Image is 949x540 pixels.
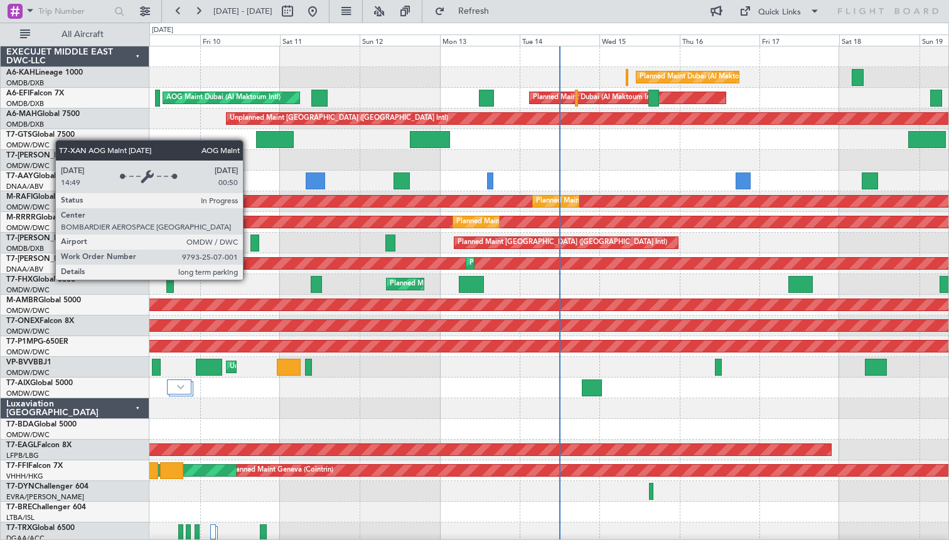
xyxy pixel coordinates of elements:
[6,152,79,159] span: T7-[PERSON_NAME]
[6,214,36,221] span: M-RRRR
[6,359,33,366] span: VP-BVV
[6,90,64,97] a: A6-EFIFalcon 7X
[152,25,173,36] div: [DATE]
[6,69,35,77] span: A6-KAH
[6,317,74,325] a: T7-ONEXFalcon 8X
[6,182,43,191] a: DNAA/ABV
[680,34,759,46] div: Thu 16
[6,483,35,490] span: T7-DYN
[280,34,360,46] div: Sat 11
[6,297,81,304] a: M-AMBRGlobal 5000
[6,255,122,263] a: T7-[PERSON_NAME]Global 6000
[6,78,44,88] a: OMDB/DXB
[177,384,185,389] img: arrow-gray.svg
[6,140,50,150] a: OMDW/DWC
[33,30,132,39] span: All Aircraft
[6,430,50,440] a: OMDW/DWC
[6,462,28,470] span: T7-FFI
[6,172,33,180] span: T7-AAY
[440,34,520,46] div: Mon 13
[230,357,416,376] div: Unplanned Maint [GEOGRAPHIC_DATA] (Al Maktoum Intl)
[456,213,580,231] div: Planned Maint Dubai (Al Maktoum Intl)
[599,34,679,46] div: Wed 15
[839,34,919,46] div: Sat 18
[6,276,75,283] a: T7-FHXGlobal 5000
[6,203,50,212] a: OMDW/DWC
[230,461,333,480] div: Planned Maint Geneva (Cointrin)
[520,34,599,46] div: Tue 14
[6,442,37,449] span: T7-EAGL
[640,68,763,87] div: Planned Maint Dubai (Al Maktoum Intl)
[733,1,826,21] button: Quick Links
[6,524,75,532] a: T7-TRXGlobal 6500
[6,504,86,511] a: T7-BREChallenger 604
[360,34,439,46] div: Sun 12
[6,131,75,139] a: T7-GTSGlobal 7500
[6,110,80,118] a: A6-MAHGlobal 7500
[469,254,593,273] div: Planned Maint Dubai (Al Maktoum Intl)
[6,152,122,159] a: T7-[PERSON_NAME]Global 7500
[6,223,50,233] a: OMDW/DWC
[120,34,200,46] div: Thu 9
[6,379,30,387] span: T7-AIX
[6,421,77,428] a: T7-BDAGlobal 5000
[6,389,50,398] a: OMDW/DWC
[14,24,136,45] button: All Aircraft
[6,524,32,532] span: T7-TRX
[6,338,68,346] a: T7-P1MPG-650ER
[458,233,667,252] div: Planned Maint [GEOGRAPHIC_DATA] ([GEOGRAPHIC_DATA] Intl)
[6,131,32,139] span: T7-GTS
[6,120,44,129] a: OMDB/DXB
[6,368,50,378] a: OMDW/DWC
[38,2,110,21] input: Trip Number
[6,359,51,366] a: VP-BVVBBJ1
[166,88,281,107] div: AOG Maint Dubai (Al Maktoum Intl)
[536,192,660,211] div: Planned Maint Dubai (Al Maktoum Intl)
[6,99,44,109] a: OMDB/DXB
[6,214,78,221] a: M-RRRRGlobal 6000
[6,442,72,449] a: T7-EAGLFalcon 8X
[6,110,37,118] span: A6-MAH
[6,265,43,274] a: DNAA/ABV
[6,421,34,428] span: T7-BDA
[6,297,38,304] span: M-AMBR
[200,34,280,46] div: Fri 10
[6,193,33,201] span: M-RAFI
[6,451,39,460] a: LFPB/LBG
[6,327,50,336] a: OMDW/DWC
[429,1,504,21] button: Refresh
[6,285,50,295] a: OMDW/DWC
[759,34,839,46] div: Fri 17
[390,275,513,294] div: Planned Maint Dubai (Al Maktoum Intl)
[6,161,50,171] a: OMDW/DWC
[6,472,43,481] a: VHHH/HKG
[6,172,76,180] a: T7-AAYGlobal 7500
[6,306,50,315] a: OMDW/DWC
[6,462,63,470] a: T7-FFIFalcon 7X
[6,379,73,387] a: T7-AIXGlobal 5000
[213,6,272,17] span: [DATE] - [DATE]
[6,504,32,511] span: T7-BRE
[6,347,50,357] a: OMDW/DWC
[533,88,657,107] div: Planned Maint Dubai (Al Maktoum Intl)
[6,244,44,253] a: OMDB/DXB
[758,6,801,19] div: Quick Links
[6,492,84,502] a: EVRA/[PERSON_NAME]
[6,317,40,325] span: T7-ONEX
[448,7,500,16] span: Refresh
[6,235,122,242] a: T7-[PERSON_NAME]Global 6000
[6,90,29,97] span: A6-EFI
[6,276,33,283] span: T7-FHX
[6,69,83,77] a: A6-KAHLineage 1000
[6,338,38,346] span: T7-P1MP
[6,235,79,242] span: T7-[PERSON_NAME]
[6,255,79,263] span: T7-[PERSON_NAME]
[6,483,88,490] a: T7-DYNChallenger 604
[230,109,448,128] div: Unplanned Maint [GEOGRAPHIC_DATA] ([GEOGRAPHIC_DATA] Intl)
[6,193,75,201] a: M-RAFIGlobal 7500
[6,513,35,522] a: LTBA/ISL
